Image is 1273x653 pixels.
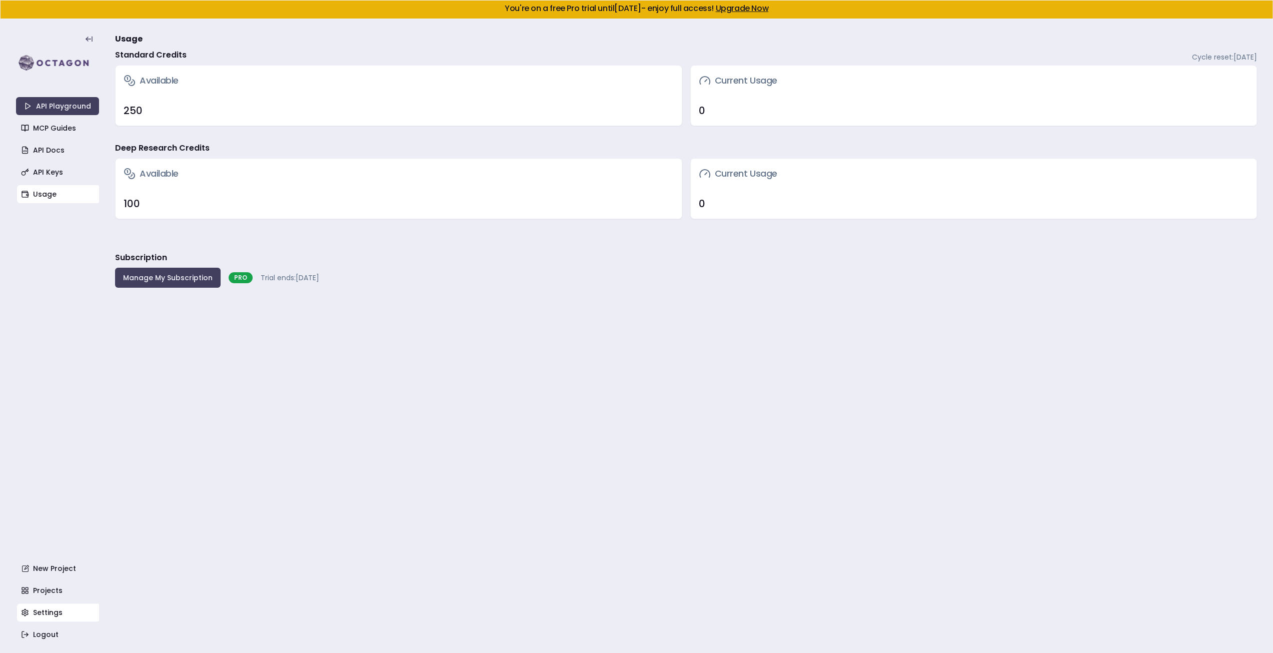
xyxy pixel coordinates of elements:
h3: Available [124,167,179,181]
div: 0 [699,104,1249,118]
span: Trial ends: [DATE] [261,273,319,283]
h3: Subscription [115,252,167,264]
h3: Current Usage [699,74,777,88]
h3: Current Usage [699,167,777,181]
div: PRO [229,272,253,283]
div: 100 [124,197,674,211]
button: Manage My Subscription [115,268,221,288]
a: MCP Guides [17,119,100,137]
h5: You're on a free Pro trial until [DATE] - enjoy full access! [9,5,1264,13]
span: Usage [115,33,143,45]
a: New Project [17,559,100,577]
h4: Deep Research Credits [115,142,210,154]
a: Usage [17,185,100,203]
a: Logout [17,625,100,643]
a: Projects [17,581,100,599]
span: Cycle reset: [DATE] [1192,52,1257,62]
h3: Available [124,74,179,88]
a: API Playground [16,97,99,115]
div: 0 [699,197,1249,211]
img: logo-rect-yK7x_WSZ.svg [16,53,99,73]
div: 250 [124,104,674,118]
a: Upgrade Now [715,3,768,14]
h4: Standard Credits [115,49,187,61]
a: API Docs [17,141,100,159]
a: API Keys [17,163,100,181]
a: Settings [17,603,100,621]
